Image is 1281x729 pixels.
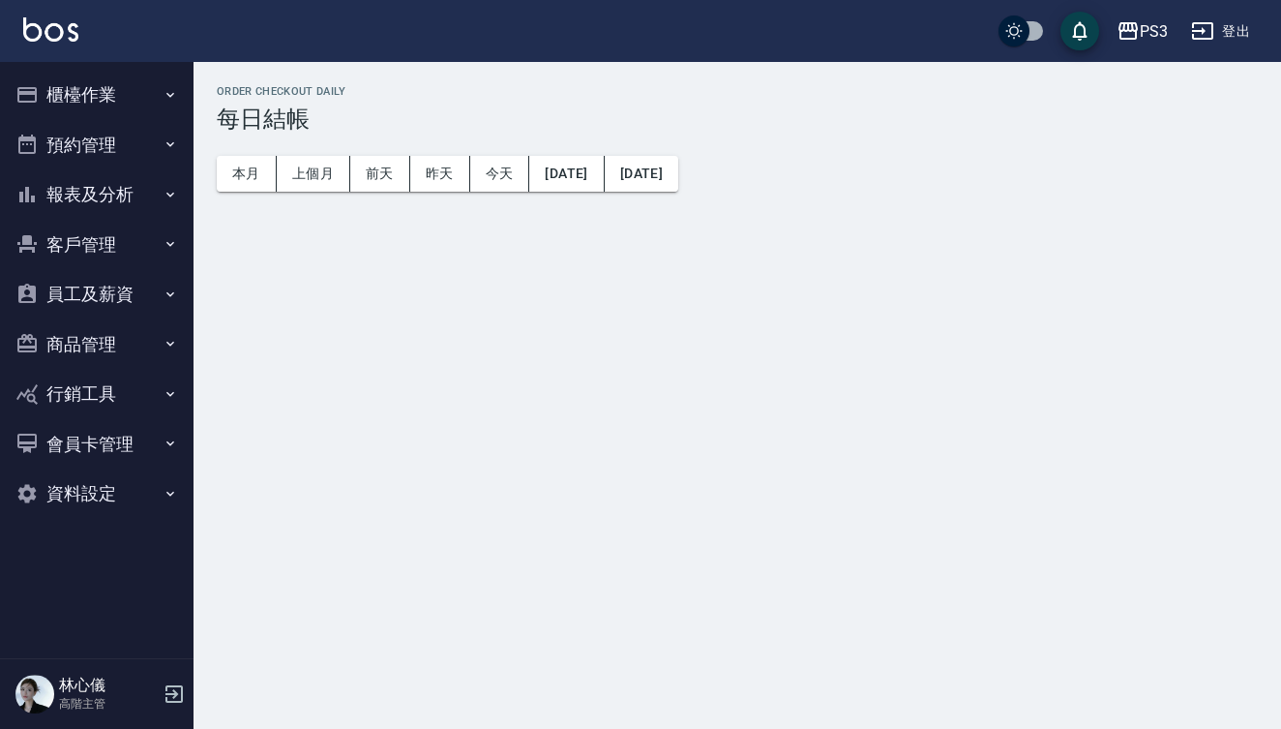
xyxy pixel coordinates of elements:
[1060,12,1099,50] button: save
[410,156,470,192] button: 昨天
[217,106,1258,133] h3: 每日結帳
[59,695,158,713] p: 高階主管
[8,369,186,419] button: 行銷工具
[8,169,186,220] button: 報表及分析
[59,676,158,695] h5: 林心儀
[8,469,186,519] button: 資料設定
[1140,19,1168,44] div: PS3
[8,220,186,270] button: 客戶管理
[8,120,186,170] button: 預約管理
[23,17,78,42] img: Logo
[1183,14,1258,49] button: 登出
[350,156,410,192] button: 前天
[8,419,186,470] button: 會員卡管理
[605,156,678,192] button: [DATE]
[8,269,186,319] button: 員工及薪資
[529,156,604,192] button: [DATE]
[277,156,350,192] button: 上個月
[470,156,530,192] button: 今天
[1109,12,1176,51] button: PS3
[8,319,186,370] button: 商品管理
[217,85,1258,98] h2: Order checkout daily
[15,675,54,714] img: Person
[217,156,277,192] button: 本月
[8,70,186,120] button: 櫃檯作業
